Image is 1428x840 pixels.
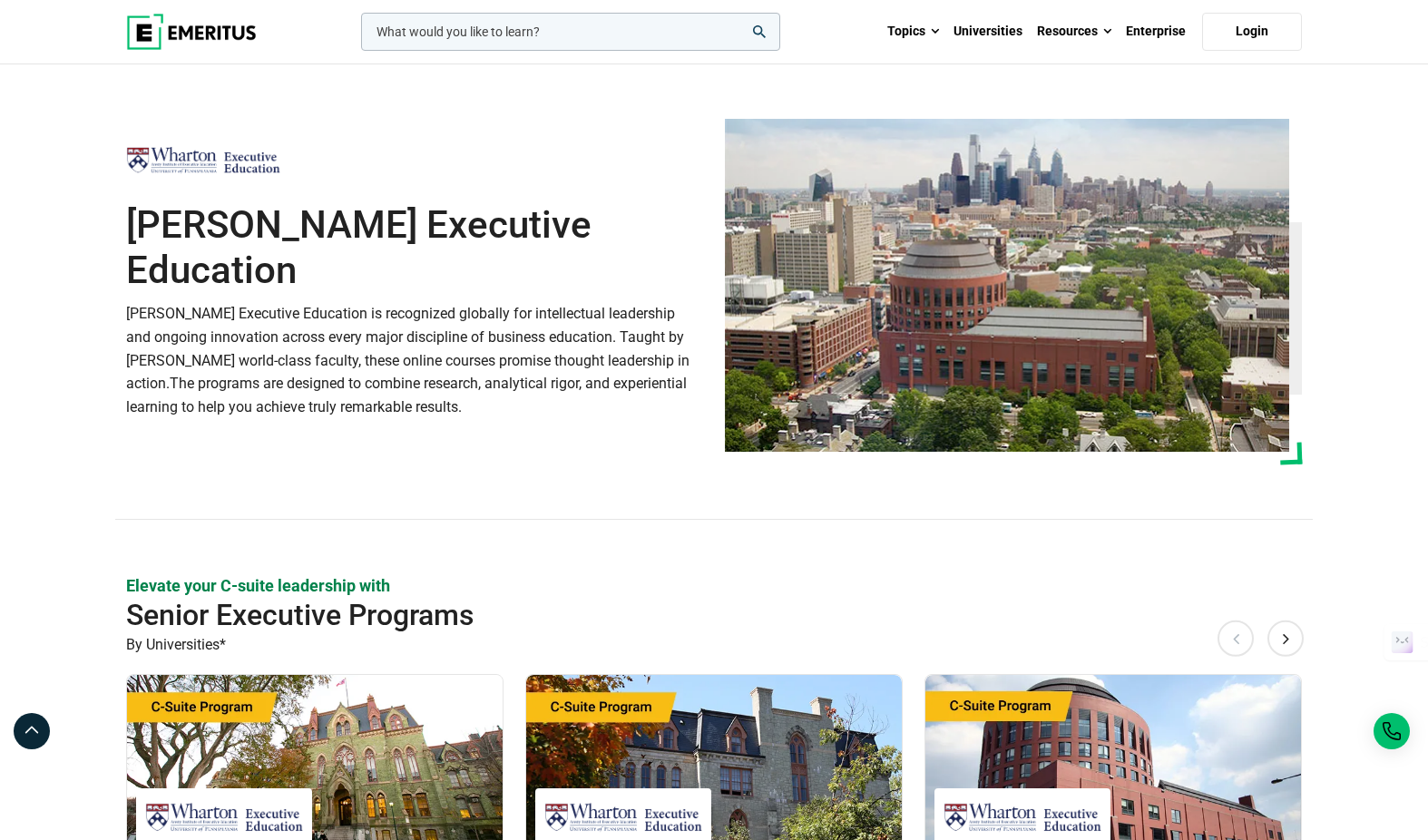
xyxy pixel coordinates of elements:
[1218,620,1254,657] button: Previous
[126,142,280,180] img: Wharton Executive Education
[126,302,703,418] p: [PERSON_NAME] Executive Education is recognized globally for intellectual leadership and ongoing ...
[361,13,780,51] input: woocommerce-product-search-field-0
[944,797,1101,838] img: Wharton Executive Education
[126,202,703,294] h1: [PERSON_NAME] Executive Education
[126,597,1184,633] h2: Senior Executive Programs
[145,797,303,838] img: Wharton Executive Education
[544,797,702,838] img: Wharton Executive Education
[725,119,1289,452] img: Wharton Executive Education
[1202,13,1302,51] a: Login
[1267,620,1304,657] button: Next
[126,633,1302,657] p: By Universities*
[126,574,1302,597] p: Elevate your C-suite leadership with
